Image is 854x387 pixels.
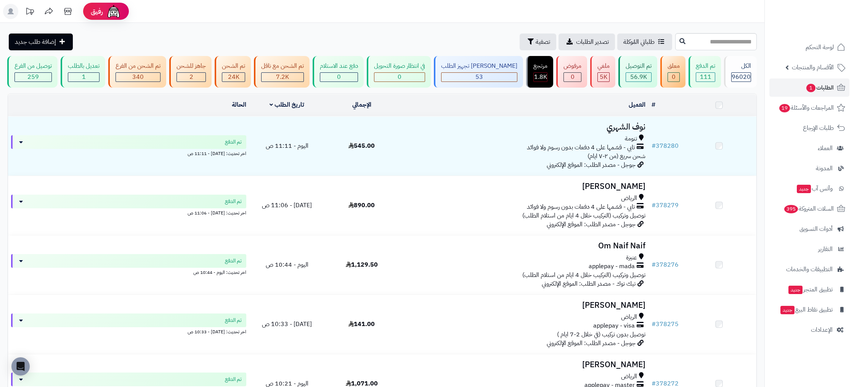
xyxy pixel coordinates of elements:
span: الرياض [621,372,637,381]
a: تطبيق نقاط البيعجديد [769,301,849,319]
span: تابي - قسّمها على 4 دفعات بدون رسوم ولا فوائد [527,203,635,211]
div: الكل [731,62,751,70]
span: اليوم - 10:44 ص [266,260,308,269]
span: طلباتي المُوكلة [623,37,655,46]
a: تطبيق المتجرجديد [769,280,849,299]
span: الإعدادات [811,325,833,335]
span: توصيل وتركيب (التركيب خلال 4 ايام من استلام الطلب) [522,270,645,280]
a: المراجعات والأسئلة19 [769,99,849,117]
span: الرياض [621,194,637,203]
span: جوجل - مصدر الطلب: الموقع الإلكتروني [547,160,636,170]
div: 0 [320,73,358,82]
div: ملغي [597,62,610,70]
span: تيك توك - مصدر الطلب: الموقع الإلكتروني [542,279,636,288]
h3: [PERSON_NAME] [402,182,645,191]
span: # [652,201,656,210]
span: 53 [475,72,483,82]
div: 259 [15,73,51,82]
a: تم الشحن من الفرع 340 [107,56,168,88]
div: تعديل بالطلب [68,62,100,70]
span: # [652,141,656,150]
span: وآتس آب [796,183,833,194]
span: 259 [27,72,39,82]
span: 1 [82,72,86,82]
span: 340 [132,72,144,82]
span: التقارير [818,244,833,254]
a: الإعدادات [769,321,849,339]
a: العميل [629,100,645,109]
span: اليوم - 11:11 ص [266,141,308,150]
span: applepay - visa [593,321,635,330]
a: تعديل بالطلب 1 [59,56,107,88]
a: #378280 [652,141,679,150]
a: لوحة التحكم [769,38,849,56]
span: المراجعات والأسئلة [779,102,834,113]
h3: Om Naif Naif [402,241,645,250]
div: 0 [374,73,425,82]
a: ملغي 5K [589,56,617,88]
a: أدوات التسويق [769,220,849,238]
a: تم الشحن مع ناقل 7.2K [252,56,311,88]
a: المدونة [769,159,849,178]
span: العملاء [818,143,833,154]
h3: [PERSON_NAME] [402,301,645,310]
a: تم التوصيل 56.9K [617,56,659,88]
div: معلق [668,62,680,70]
span: الرياض [621,313,637,321]
div: [PERSON_NAME] تجهيز الطلب [441,62,517,70]
div: 340 [116,73,160,82]
div: تم الشحن مع ناقل [261,62,304,70]
span: 56.9K [630,72,647,82]
span: 1 [806,84,815,92]
a: إضافة طلب جديد [9,34,73,50]
span: لوحة التحكم [806,42,834,53]
a: مرتجع 1.8K [525,56,555,88]
span: 96020 [732,72,751,82]
div: 56899 [626,73,651,82]
div: في انتظار صورة التحويل [374,62,425,70]
a: تم الشحن 24K [213,56,252,88]
span: 0 [337,72,341,82]
a: طلبات الإرجاع [769,119,849,137]
span: applepay - mada [589,262,635,271]
span: تم الدفع [225,376,242,383]
a: الإجمالي [352,100,371,109]
div: 24030 [222,73,245,82]
span: شحن سريع (من ٢-٧ ايام) [588,152,645,161]
span: 1.8K [534,72,547,82]
a: وآتس آبجديد [769,179,849,198]
span: عنيزة [626,253,637,262]
a: تصدير الطلبات [559,34,615,50]
a: العملاء [769,139,849,157]
span: [DATE] - 10:33 ص [262,320,312,329]
span: تصفية [536,37,550,46]
span: جديد [797,185,811,193]
div: 0 [564,73,581,82]
div: 4993 [598,73,609,82]
a: #378279 [652,201,679,210]
div: 1 [68,73,99,82]
div: توصيل من الفرع [14,62,52,70]
img: ai-face.png [106,4,121,19]
span: تم الدفع [225,317,242,324]
span: 2 [189,72,193,82]
a: طلباتي المُوكلة [617,34,672,50]
a: معلق 0 [659,56,687,88]
div: دفع عند الاستلام [320,62,358,70]
div: مرتجع [533,62,547,70]
span: الطلبات [806,82,834,93]
span: أدوات التسويق [799,224,833,234]
a: # [652,100,655,109]
a: الطلبات1 [769,78,849,97]
span: 395 [784,205,798,213]
a: التطبيقات والخدمات [769,260,849,278]
a: التقارير [769,240,849,258]
span: المدونة [816,163,833,174]
div: 2 [177,73,205,82]
span: إضافة طلب جديد [15,37,56,46]
span: 890.00 [348,201,375,210]
span: 545.00 [348,141,375,150]
span: التطبيقات والخدمات [786,264,833,275]
span: تابي - قسّمها على 4 دفعات بدون رسوم ولا فوائد [527,143,635,152]
a: جاهز للشحن 2 [168,56,213,88]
